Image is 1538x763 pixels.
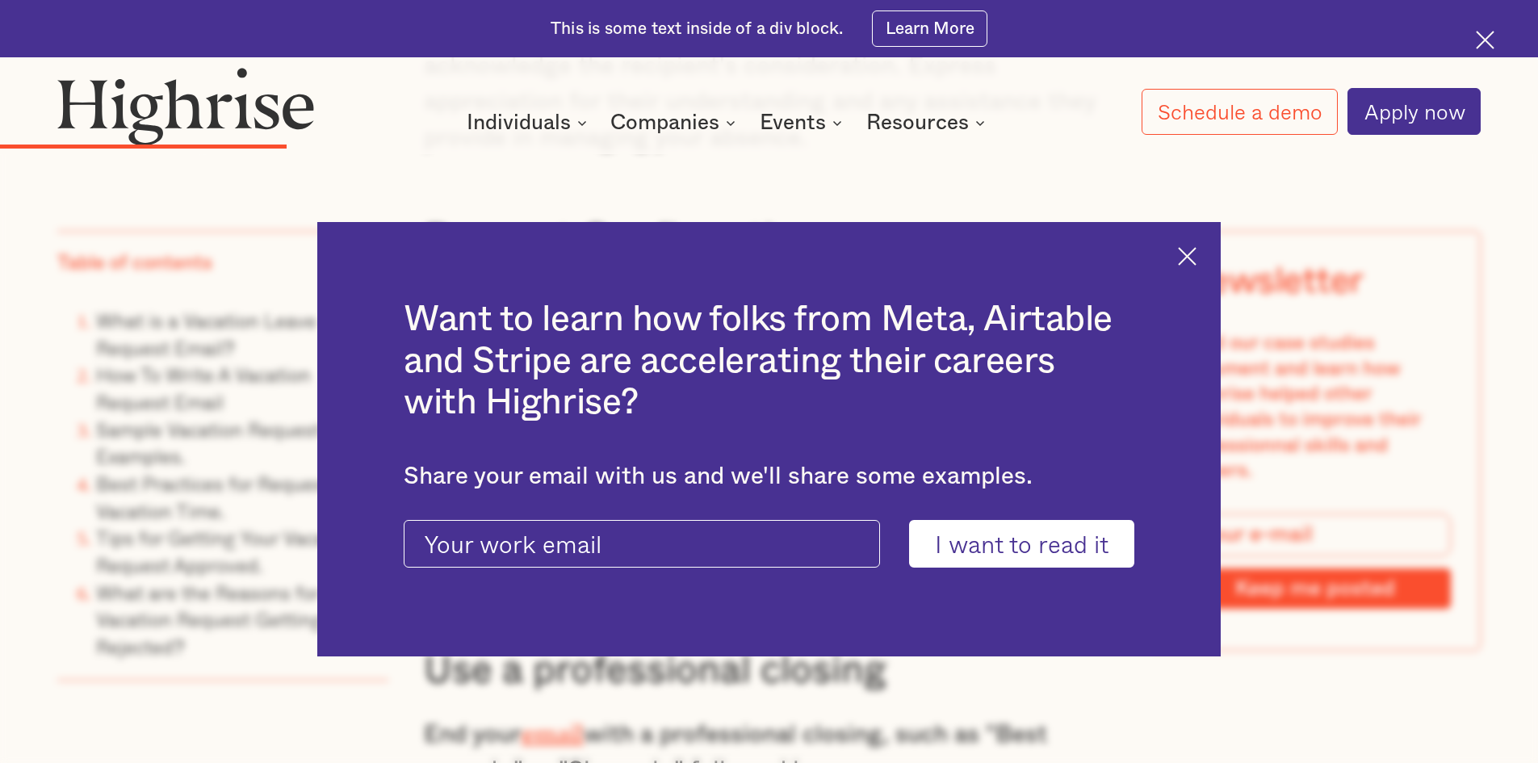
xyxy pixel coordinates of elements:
img: Cross icon [1476,31,1494,49]
div: Companies [610,113,740,132]
div: Events [760,113,847,132]
img: Highrise logo [57,67,314,145]
div: Share your email with us and we'll share some examples. [404,463,1134,491]
div: Companies [610,113,719,132]
input: Your work email [404,520,880,568]
a: Learn More [872,10,987,47]
div: Individuals [467,113,592,132]
form: current-ascender-blog-article-modal-form [404,520,1134,568]
a: Schedule a demo [1142,89,1339,135]
div: Individuals [467,113,571,132]
a: Apply now [1347,88,1481,135]
div: Resources [866,113,990,132]
input: I want to read it [909,520,1134,568]
h2: Want to learn how folks from Meta, Airtable and Stripe are accelerating their careers with Highrise? [404,299,1134,424]
div: Resources [866,113,969,132]
img: Cross icon [1178,247,1196,266]
div: Events [760,113,826,132]
div: This is some text inside of a div block. [551,18,843,40]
